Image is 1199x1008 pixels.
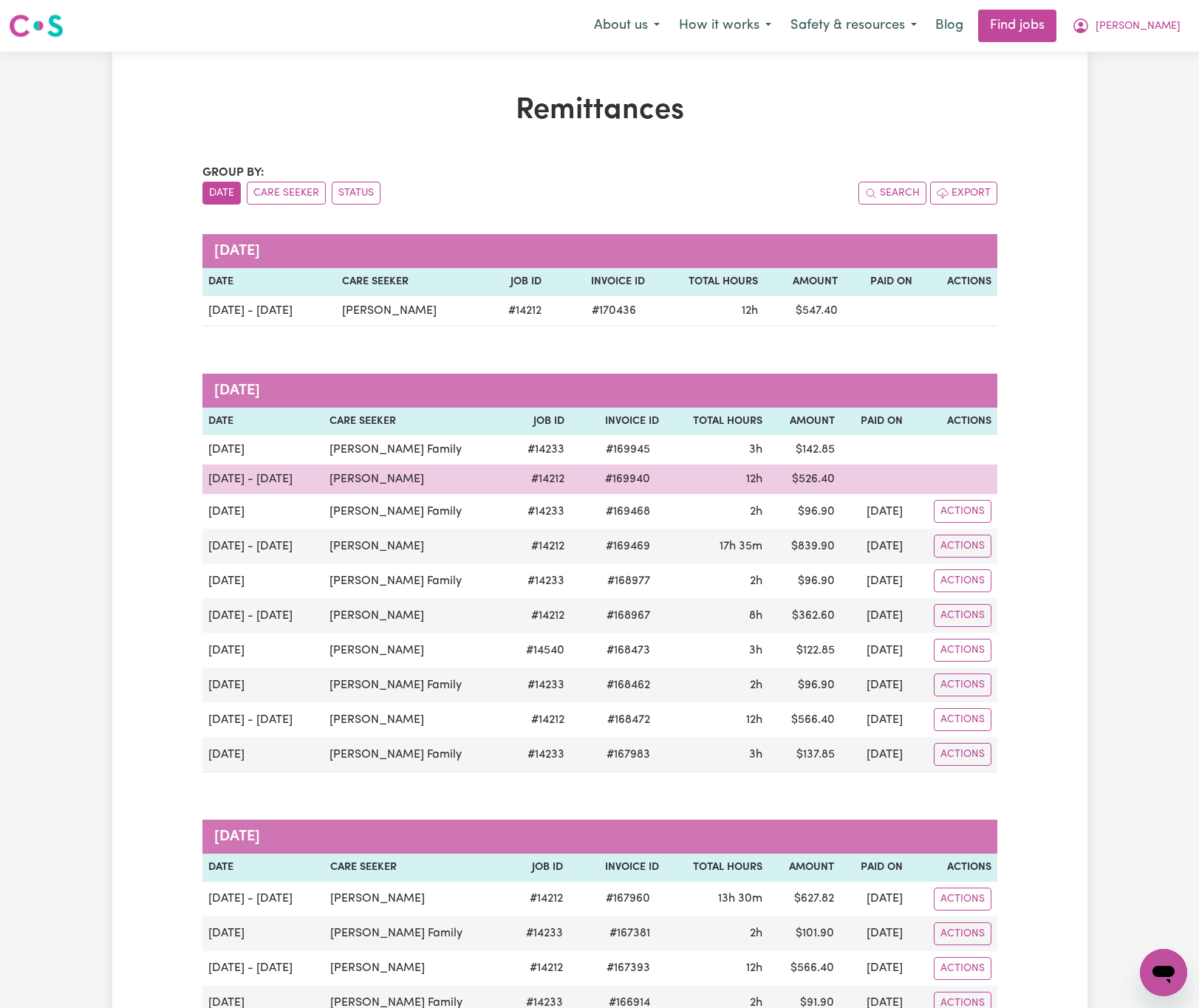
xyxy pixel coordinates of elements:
[584,10,669,41] button: About us
[749,645,762,656] span: 3 hours
[324,563,506,598] td: [PERSON_NAME] Family
[768,633,841,668] td: $ 122.85
[768,854,841,882] th: Amount
[507,435,570,464] td: # 14233
[202,234,997,268] caption: [DATE]
[570,408,665,436] th: Invoice ID
[840,916,909,951] td: [DATE]
[324,464,506,494] td: [PERSON_NAME]
[485,296,547,326] td: # 14212
[909,854,997,882] th: Actions
[858,182,926,205] button: Search
[336,268,485,296] th: Care Seeker
[507,529,570,563] td: # 14212
[840,854,909,882] th: Paid On
[9,9,64,43] a: Careseekers logo
[324,598,506,633] td: [PERSON_NAME]
[324,951,508,986] td: [PERSON_NAME]
[202,182,241,205] button: sort invoices by date
[934,535,991,558] button: Actions
[601,925,659,942] span: # 167381
[507,408,570,436] th: Job ID
[324,702,506,737] td: [PERSON_NAME]
[324,737,506,772] td: [PERSON_NAME] Family
[841,737,909,772] td: [DATE]
[934,673,991,696] button: Actions
[597,890,659,908] span: # 167960
[202,529,324,563] td: [DATE] - [DATE]
[507,598,570,633] td: # 14212
[840,951,909,986] td: [DATE]
[750,575,762,587] span: 2 hours
[750,506,762,518] span: 2 hours
[781,10,926,41] button: Safety & resources
[720,541,762,552] span: 17 hours 35 minutes
[764,268,843,296] th: Amount
[507,916,569,951] td: # 14233
[750,928,762,939] span: 2 hours
[768,435,841,464] td: $ 142.85
[978,10,1056,42] a: Find jobs
[324,854,508,882] th: Care Seeker
[202,854,324,882] th: Date
[841,494,909,529] td: [DATE]
[202,951,324,986] td: [DATE] - [DATE]
[324,529,506,563] td: [PERSON_NAME]
[202,916,324,951] td: [DATE]
[597,538,659,555] span: # 169469
[202,633,324,668] td: [DATE]
[768,702,841,737] td: $ 566.40
[746,714,762,726] span: 12 hours
[202,598,324,633] td: [DATE] - [DATE]
[934,569,991,592] button: Actions
[507,563,570,598] td: # 14233
[202,494,324,529] td: [DATE]
[324,408,506,436] th: Care Seeker
[598,642,659,659] span: # 168473
[768,598,841,633] td: $ 362.60
[598,711,659,729] span: # 168472
[202,296,336,326] td: [DATE] - [DATE]
[507,668,570,702] td: # 14233
[934,957,991,980] button: Actions
[202,268,336,296] th: Date
[324,494,506,529] td: [PERSON_NAME] Family
[934,500,991,523] button: Actions
[1140,949,1187,996] iframe: Button to launch messaging window
[768,464,841,494] td: $ 526.40
[768,563,841,598] td: $ 96.90
[768,737,841,772] td: $ 137.85
[665,854,768,882] th: Total Hours
[202,820,997,854] caption: [DATE]
[507,494,570,529] td: # 14233
[934,743,991,766] button: Actions
[507,854,569,882] th: Job ID
[324,882,508,916] td: [PERSON_NAME]
[768,494,841,529] td: $ 96.90
[507,633,570,668] td: # 14540
[768,529,841,563] td: $ 839.90
[934,888,991,911] button: Actions
[507,882,569,916] td: # 14212
[934,708,991,731] button: Actions
[934,604,991,627] button: Actions
[324,916,508,951] td: [PERSON_NAME] Family
[1096,18,1181,35] span: [PERSON_NAME]
[841,529,909,563] td: [DATE]
[669,10,781,41] button: How it works
[934,639,991,662] button: Actions
[9,13,64,39] img: Careseekers logo
[596,470,659,488] span: # 169940
[336,296,485,326] td: [PERSON_NAME]
[841,408,909,436] th: Paid On
[202,435,324,464] td: [DATE]
[324,633,506,668] td: [PERSON_NAME]
[768,408,841,436] th: Amount
[332,182,380,205] button: sort invoices by paid status
[840,882,909,916] td: [DATE]
[507,464,570,494] td: # 14212
[768,668,841,702] td: $ 96.90
[742,305,758,317] span: 12 hours
[841,598,909,633] td: [DATE]
[598,607,659,625] span: # 168967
